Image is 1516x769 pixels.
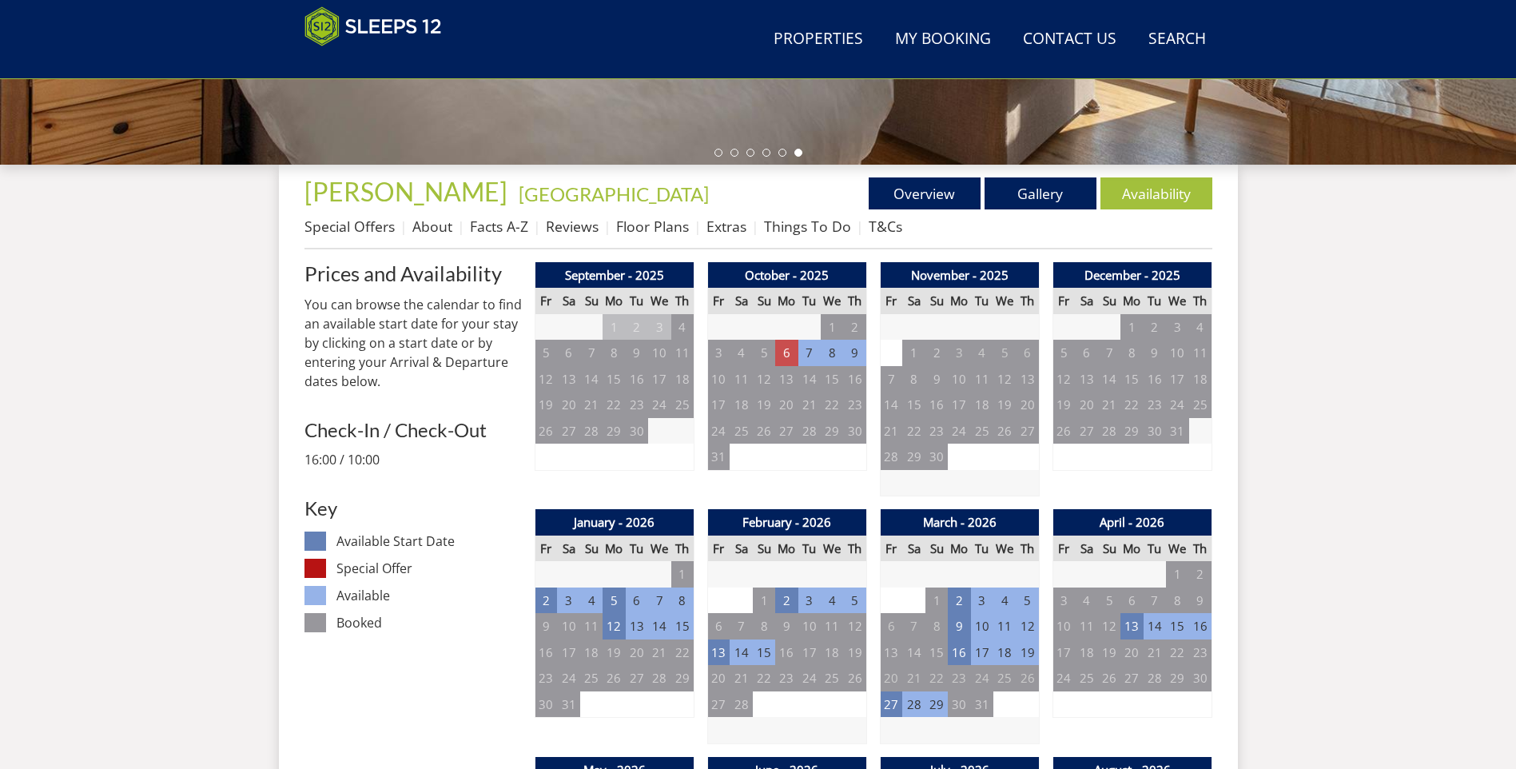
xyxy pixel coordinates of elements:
[844,392,866,418] td: 23
[1075,418,1097,444] td: 27
[767,22,869,58] a: Properties
[648,640,670,666] td: 21
[1098,588,1120,614] td: 5
[1075,588,1097,614] td: 4
[1017,588,1039,614] td: 5
[1166,613,1188,640] td: 15
[580,392,603,418] td: 21
[1120,640,1143,666] td: 20
[580,613,603,640] td: 11
[730,536,752,562] th: Sa
[880,509,1039,536] th: March - 2026
[925,340,948,366] td: 2
[671,536,694,562] th: Th
[753,418,775,444] td: 26
[1098,640,1120,666] td: 19
[1189,536,1212,562] th: Th
[798,366,821,392] td: 14
[730,640,752,666] td: 14
[1166,418,1188,444] td: 31
[304,498,522,519] h3: Key
[616,217,689,236] a: Floor Plans
[902,366,925,392] td: 8
[925,418,948,444] td: 23
[925,288,948,314] th: Su
[1144,340,1166,366] td: 9
[971,418,993,444] td: 25
[707,288,730,314] th: Fr
[304,6,442,46] img: Sleeps 12
[1052,640,1075,666] td: 17
[880,613,902,640] td: 6
[535,392,557,418] td: 19
[626,314,648,341] td: 2
[1017,640,1039,666] td: 19
[603,613,625,640] td: 12
[1142,22,1212,58] a: Search
[535,640,557,666] td: 16
[671,613,694,640] td: 15
[1189,561,1212,588] td: 2
[880,536,902,562] th: Fr
[648,366,670,392] td: 17
[1075,536,1097,562] th: Sa
[993,588,1016,614] td: 4
[821,613,843,640] td: 11
[1052,340,1075,366] td: 5
[707,392,730,418] td: 17
[626,536,648,562] th: Tu
[671,392,694,418] td: 25
[1144,288,1166,314] th: Tu
[775,366,798,392] td: 13
[993,366,1016,392] td: 12
[753,366,775,392] td: 12
[798,588,821,614] td: 3
[925,613,948,640] td: 8
[880,288,902,314] th: Fr
[626,613,648,640] td: 13
[603,392,625,418] td: 22
[1166,340,1188,366] td: 10
[1075,392,1097,418] td: 20
[1017,418,1039,444] td: 27
[902,418,925,444] td: 22
[844,418,866,444] td: 30
[821,418,843,444] td: 29
[902,392,925,418] td: 15
[1120,314,1143,341] td: 1
[648,314,670,341] td: 3
[1017,366,1039,392] td: 13
[707,418,730,444] td: 24
[336,532,521,551] dd: Available Start Date
[880,366,902,392] td: 7
[1075,340,1097,366] td: 6
[1098,536,1120,562] th: Su
[902,288,925,314] th: Sa
[821,536,843,562] th: We
[971,366,993,392] td: 11
[296,56,464,70] iframe: Customer reviews powered by Trustpilot
[1100,177,1212,209] a: Availability
[648,340,670,366] td: 10
[707,509,866,536] th: February - 2026
[993,613,1016,640] td: 11
[707,366,730,392] td: 10
[948,640,970,666] td: 16
[535,340,557,366] td: 5
[993,536,1016,562] th: We
[603,314,625,341] td: 1
[671,340,694,366] td: 11
[1144,418,1166,444] td: 30
[1120,340,1143,366] td: 8
[902,640,925,666] td: 14
[844,536,866,562] th: Th
[753,588,775,614] td: 1
[1144,536,1166,562] th: Tu
[1075,613,1097,640] td: 11
[603,366,625,392] td: 15
[880,418,902,444] td: 21
[993,340,1016,366] td: 5
[1017,340,1039,366] td: 6
[730,340,752,366] td: 4
[971,536,993,562] th: Tu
